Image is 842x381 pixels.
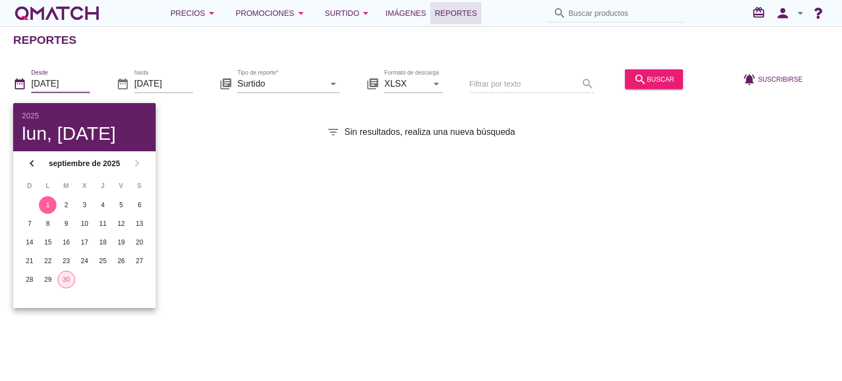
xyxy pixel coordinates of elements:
div: 1 [39,200,56,210]
i: arrow_drop_down [294,7,308,20]
i: chevron_left [25,157,38,170]
button: 30 [58,271,75,288]
button: 26 [112,252,130,270]
div: 14 [21,237,38,247]
input: Formato de descarga [384,75,428,92]
i: filter_list [327,126,340,139]
div: Surtido [325,7,373,20]
div: Precios [170,7,218,20]
i: redeem [752,6,770,19]
div: 12 [112,219,130,229]
button: 9 [58,215,75,232]
span: Suscribirse [758,74,803,84]
div: 25 [94,256,112,266]
div: 30 [58,275,75,285]
button: 23 [58,252,75,270]
div: 2025 [22,112,147,120]
div: 17 [76,237,93,247]
button: 6 [131,196,149,214]
button: 10 [76,215,93,232]
th: L [39,177,56,195]
th: S [131,177,148,195]
div: 27 [131,256,149,266]
div: 7 [21,219,38,229]
i: notifications_active [743,72,758,86]
button: 15 [39,234,56,251]
i: search [553,7,566,20]
button: 29 [39,271,56,288]
div: 10 [76,219,93,229]
div: 28 [21,275,38,285]
div: 22 [39,256,56,266]
h2: Reportes [13,31,77,49]
button: 27 [131,252,149,270]
div: 6 [131,200,149,210]
i: person [772,5,794,21]
button: 8 [39,215,56,232]
button: 20 [131,234,149,251]
th: V [112,177,129,195]
i: arrow_drop_down [794,7,807,20]
div: 16 [58,237,75,247]
button: Promociones [227,2,316,24]
button: 21 [21,252,38,270]
button: 22 [39,252,56,270]
button: 3 [76,196,93,214]
button: 28 [21,271,38,288]
span: Reportes [435,7,477,20]
div: 21 [21,256,38,266]
button: Precios [162,2,227,24]
input: hasta [134,75,193,92]
i: arrow_drop_down [327,77,340,90]
button: 18 [94,234,112,251]
a: white-qmatch-logo [13,2,101,24]
input: Buscar productos [568,4,678,22]
span: Sin resultados, realiza una nueva búsqueda [344,126,515,139]
button: 13 [131,215,149,232]
button: 24 [76,252,93,270]
div: 5 [112,200,130,210]
div: buscar [634,72,674,86]
button: 4 [94,196,112,214]
div: 8 [39,219,56,229]
button: 2 [58,196,75,214]
div: lun, [DATE] [22,124,147,143]
div: 23 [58,256,75,266]
div: 20 [131,237,149,247]
span: Imágenes [385,7,426,20]
strong: septiembre de 2025 [42,158,127,169]
i: library_books [219,77,232,90]
i: arrow_drop_down [205,7,218,20]
div: 13 [131,219,149,229]
div: 18 [94,237,112,247]
button: 5 [112,196,130,214]
button: Suscribirse [734,69,811,89]
a: Imágenes [381,2,430,24]
button: 16 [58,234,75,251]
a: Reportes [430,2,481,24]
button: 17 [76,234,93,251]
div: 9 [58,219,75,229]
div: 2 [58,200,75,210]
i: search [634,72,647,86]
div: 19 [112,237,130,247]
button: 25 [94,252,112,270]
th: J [94,177,111,195]
button: 7 [21,215,38,232]
input: Desde [31,75,90,92]
div: 15 [39,237,56,247]
i: arrow_drop_down [359,7,372,20]
button: 14 [21,234,38,251]
div: 3 [76,200,93,210]
th: M [58,177,75,195]
div: Promociones [236,7,308,20]
div: 24 [76,256,93,266]
i: date_range [116,77,129,90]
button: 1 [39,196,56,214]
button: Surtido [316,2,382,24]
input: Tipo de reporte* [237,75,325,92]
i: date_range [13,77,26,90]
button: 19 [112,234,130,251]
button: 11 [94,215,112,232]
